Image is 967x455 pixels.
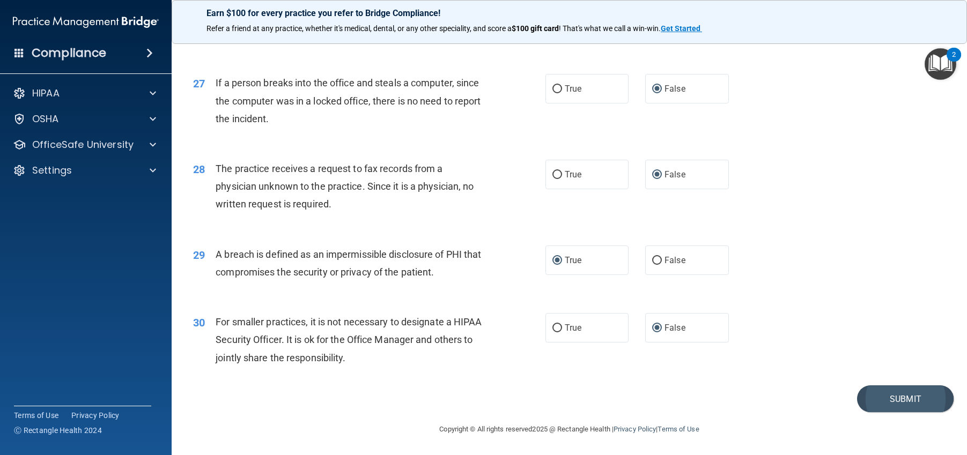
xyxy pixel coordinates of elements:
span: False [665,84,685,94]
h4: Compliance [32,46,106,61]
button: Submit [857,385,954,413]
input: False [652,257,662,265]
a: HIPAA [13,87,156,100]
span: For smaller practices, it is not necessary to designate a HIPAA Security Officer. It is ok for th... [216,316,482,363]
a: OfficeSafe University [13,138,156,151]
span: True [565,84,581,94]
input: True [552,171,562,179]
span: Refer a friend at any practice, whether it's medical, dental, or any other speciality, and score a [206,24,512,33]
p: Earn $100 for every practice you refer to Bridge Compliance! [206,8,932,18]
span: True [565,169,581,180]
strong: $100 gift card [512,24,559,33]
span: Ⓒ Rectangle Health 2024 [14,425,102,436]
span: If a person breaks into the office and steals a computer, since the computer was in a locked offi... [216,77,481,124]
span: 30 [193,316,205,329]
span: False [665,169,685,180]
span: True [565,255,581,265]
a: Terms of Use [14,410,58,421]
input: False [652,171,662,179]
span: ! That's what we call a win-win. [559,24,661,33]
span: False [665,255,685,265]
p: Settings [32,164,72,177]
span: False [665,323,685,333]
p: HIPAA [32,87,60,100]
span: True [565,323,581,333]
img: PMB logo [13,11,159,33]
input: True [552,85,562,93]
strong: Get Started [661,24,700,33]
p: OfficeSafe University [32,138,134,151]
a: Privacy Policy [614,425,656,433]
span: The practice receives a request to fax records from a physician unknown to the practice. Since it... [216,163,474,210]
a: Get Started [661,24,702,33]
span: 29 [193,249,205,262]
span: 28 [193,163,205,176]
input: True [552,324,562,332]
div: 2 [952,55,956,69]
div: Copyright © All rights reserved 2025 @ Rectangle Health | | [374,412,765,446]
a: OSHA [13,113,156,125]
span: 27 [193,77,205,90]
input: False [652,85,662,93]
a: Terms of Use [658,425,699,433]
a: Privacy Policy [71,410,120,421]
input: False [652,324,662,332]
button: Open Resource Center, 2 new notifications [925,48,956,80]
p: OSHA [32,113,59,125]
input: True [552,257,562,265]
span: A breach is defined as an impermissible disclosure of PHI that compromises the security or privac... [216,249,481,278]
a: Settings [13,164,156,177]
